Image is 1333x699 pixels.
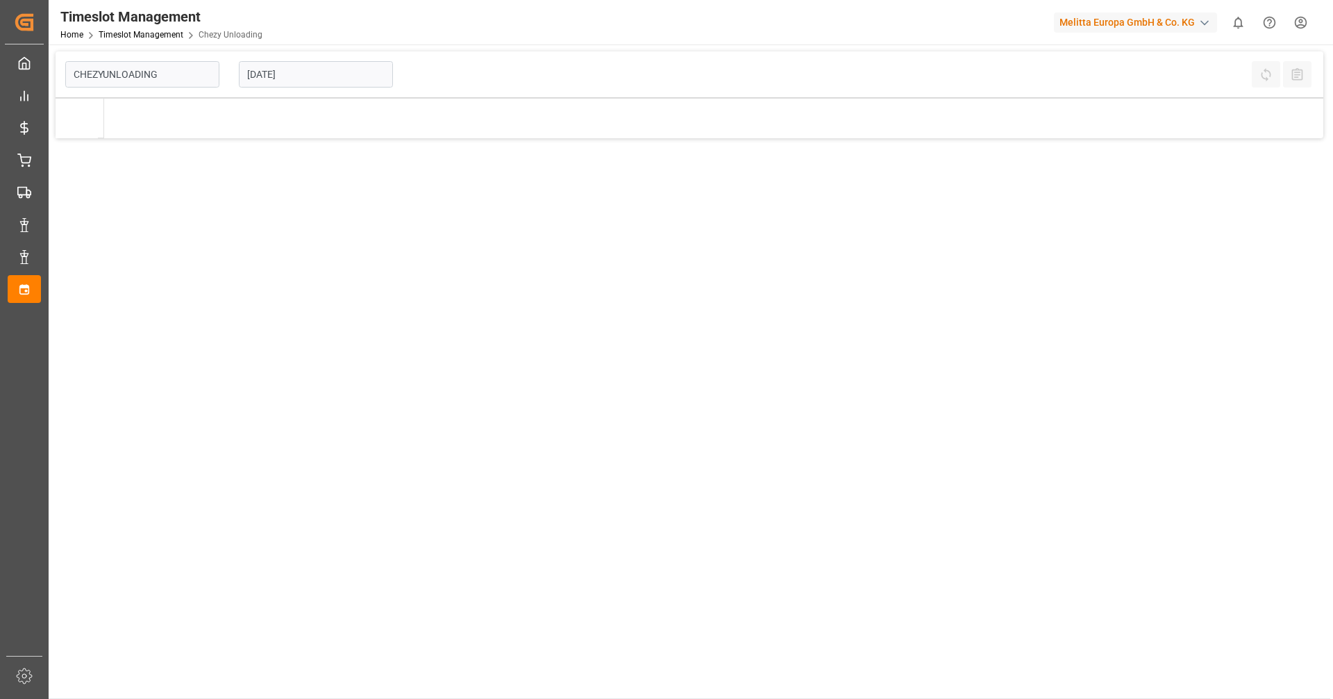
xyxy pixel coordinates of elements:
div: Timeslot Management [60,6,262,27]
a: Home [60,30,83,40]
input: Type to search/select [65,61,219,88]
a: Timeslot Management [99,30,183,40]
input: DD-MM-YYYY [239,61,393,88]
button: Help Center [1254,7,1285,38]
button: Melitta Europa GmbH & Co. KG [1054,9,1223,35]
div: Melitta Europa GmbH & Co. KG [1054,13,1217,33]
button: show 0 new notifications [1223,7,1254,38]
